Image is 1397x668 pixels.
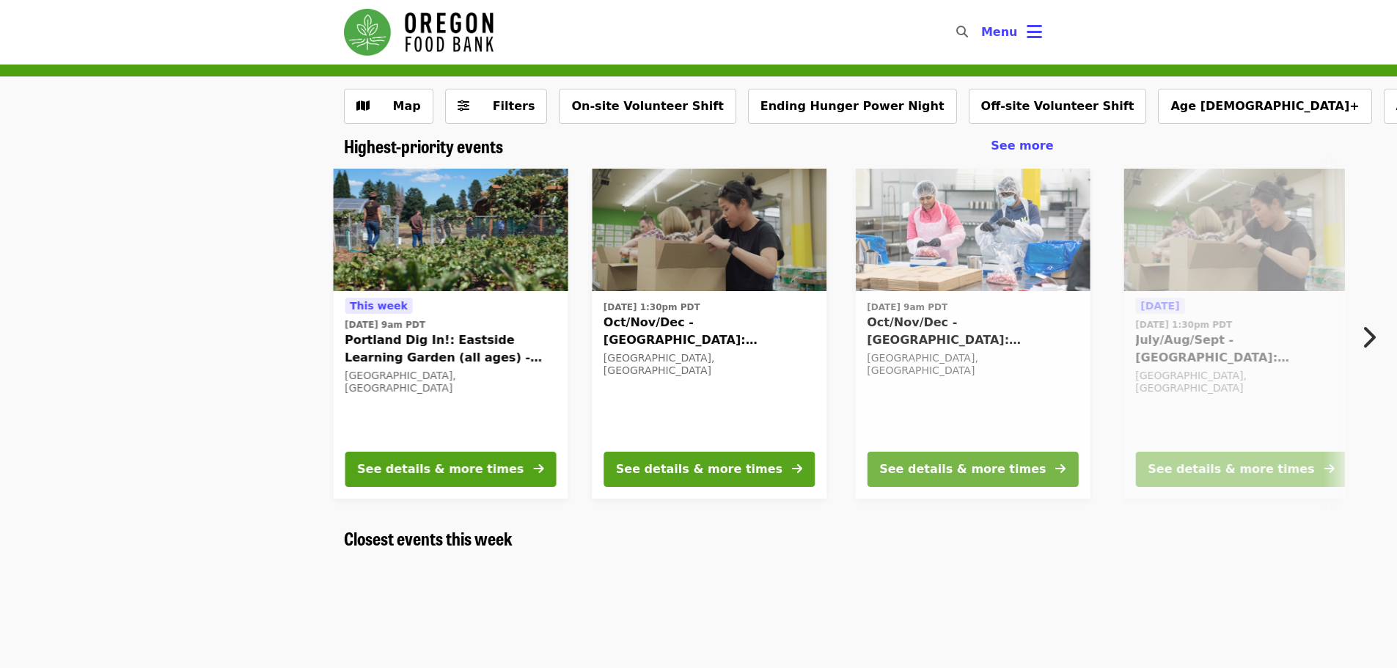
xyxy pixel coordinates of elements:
[393,99,421,113] span: Map
[1158,89,1371,124] button: Age [DEMOGRAPHIC_DATA]+
[345,370,556,394] div: [GEOGRAPHIC_DATA], [GEOGRAPHIC_DATA]
[1135,318,1232,331] time: [DATE] 1:30pm PDT
[1135,331,1346,367] span: July/Aug/Sept - [GEOGRAPHIC_DATA]: Repack/Sort (age [DEMOGRAPHIC_DATA]+)
[1123,169,1358,292] img: July/Aug/Sept - Portland: Repack/Sort (age 8+) organized by Oregon Food Bank
[855,169,1090,292] img: Oct/Nov/Dec - Beaverton: Repack/Sort (age 10+) organized by Oregon Food Bank
[604,452,815,487] button: See details & more times
[533,462,543,476] i: arrow-right icon
[332,528,1066,549] div: Closest events this week
[977,15,989,50] input: Search
[867,314,1078,349] span: Oct/Nov/Dec - [GEOGRAPHIC_DATA]: Repack/Sort (age [DEMOGRAPHIC_DATA]+)
[350,300,408,312] span: This week
[445,89,548,124] button: Filters (0 selected)
[592,169,826,499] a: See details for "Oct/Nov/Dec - Portland: Repack/Sort (age 8+)"
[855,169,1090,499] a: See details for "Oct/Nov/Dec - Beaverton: Repack/Sort (age 10+)"
[344,133,503,158] span: Highest-priority events
[344,525,513,551] span: Closest events this week
[357,460,524,478] div: See details & more times
[867,452,1078,487] button: See details & more times
[867,301,947,314] time: [DATE] 9am PDT
[1027,21,1042,43] i: bars icon
[344,136,503,157] a: Highest-priority events
[969,15,1054,50] button: Toggle account menu
[1123,169,1358,499] a: See details for "July/Aug/Sept - Portland: Repack/Sort (age 8+)"
[493,99,535,113] span: Filters
[332,136,1066,157] div: Highest-priority events
[1349,317,1397,358] button: Next item
[748,89,957,124] button: Ending Hunger Power Night
[333,169,568,292] img: Portland Dig In!: Eastside Learning Garden (all ages) - Aug/Sept/Oct organized by Oregon Food Bank
[333,169,568,499] a: See details for "Portland Dig In!: Eastside Learning Garden (all ages) - Aug/Sept/Oct"
[592,169,826,292] img: Oct/Nov/Dec - Portland: Repack/Sort (age 8+) organized by Oregon Food Bank
[604,301,700,314] time: [DATE] 1:30pm PDT
[792,462,802,476] i: arrow-right icon
[1361,323,1376,351] i: chevron-right icon
[1135,370,1346,394] div: [GEOGRAPHIC_DATA], [GEOGRAPHIC_DATA]
[1055,462,1066,476] i: arrow-right icon
[981,25,1018,39] span: Menu
[604,314,815,349] span: Oct/Nov/Dec - [GEOGRAPHIC_DATA]: Repack/Sort (age [DEMOGRAPHIC_DATA]+)
[344,9,494,56] img: Oregon Food Bank - Home
[458,99,469,113] i: sliders-h icon
[1135,452,1346,487] button: See details & more times
[344,89,433,124] button: Show map view
[356,99,370,113] i: map icon
[879,460,1046,478] div: See details & more times
[956,25,968,39] i: search icon
[344,528,513,549] a: Closest events this week
[1148,460,1314,478] div: See details & more times
[969,89,1147,124] button: Off-site Volunteer Shift
[345,318,425,331] time: [DATE] 9am PDT
[991,139,1053,153] span: See more
[616,460,782,478] div: See details & more times
[867,352,1078,377] div: [GEOGRAPHIC_DATA], [GEOGRAPHIC_DATA]
[1140,300,1179,312] span: [DATE]
[604,352,815,377] div: [GEOGRAPHIC_DATA], [GEOGRAPHIC_DATA]
[345,452,556,487] button: See details & more times
[559,89,736,124] button: On-site Volunteer Shift
[991,137,1053,155] a: See more
[345,331,556,367] span: Portland Dig In!: Eastside Learning Garden (all ages) - Aug/Sept/Oct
